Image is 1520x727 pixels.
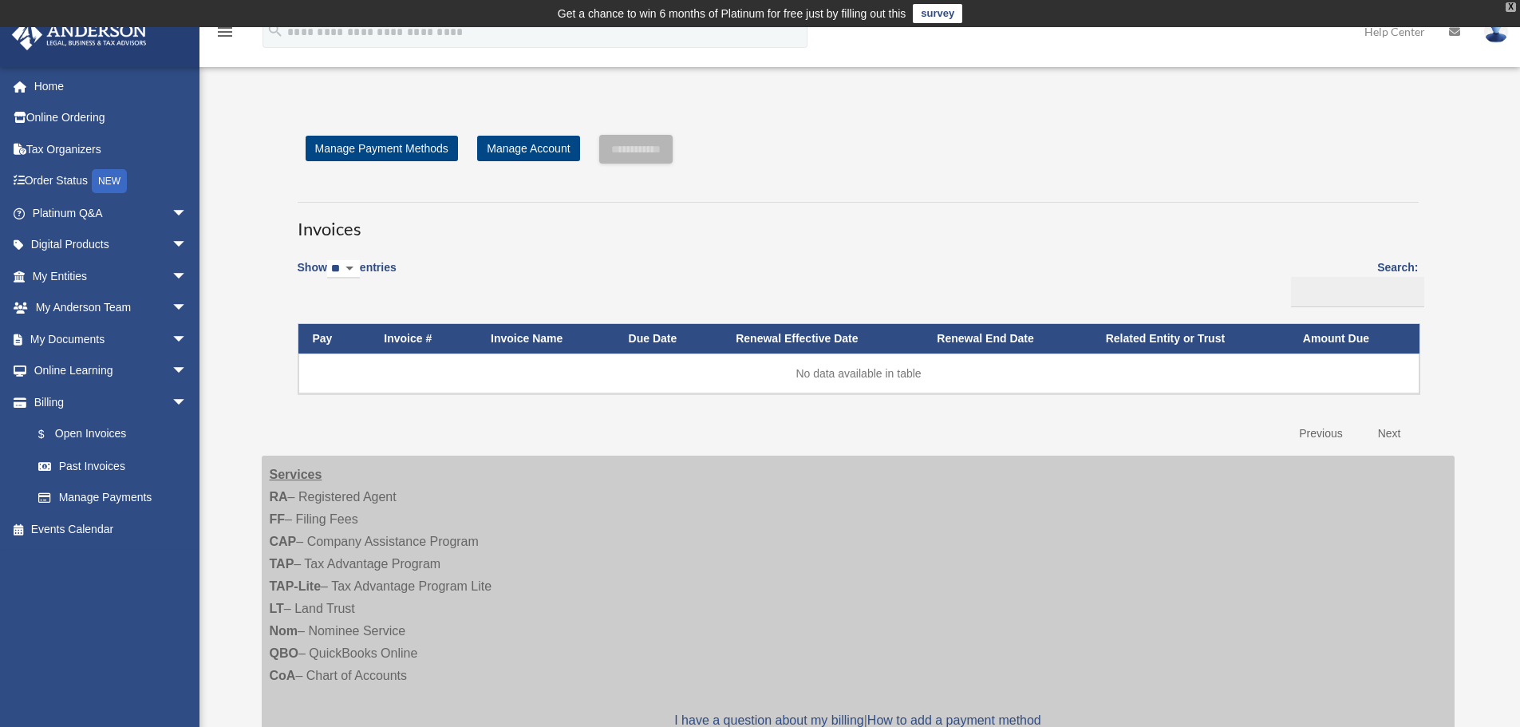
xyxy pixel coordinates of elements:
span: arrow_drop_down [172,386,203,419]
a: How to add a payment method [867,713,1041,727]
label: Show entries [298,258,397,294]
span: arrow_drop_down [172,229,203,262]
strong: CoA [270,669,296,682]
th: Amount Due: activate to sort column ascending [1289,324,1419,354]
strong: RA [270,490,288,504]
strong: QBO [270,646,298,660]
a: Manage Payments [22,482,203,514]
label: Search: [1285,258,1419,307]
i: menu [215,22,235,41]
a: Online Ordering [11,102,211,134]
a: Manage Payment Methods [306,136,458,161]
span: arrow_drop_down [172,323,203,356]
span: arrow_drop_down [172,292,203,325]
a: Online Learningarrow_drop_down [11,355,211,387]
th: Renewal Effective Date: activate to sort column ascending [721,324,922,354]
a: My Anderson Teamarrow_drop_down [11,292,211,324]
a: Events Calendar [11,513,211,545]
strong: TAP-Lite [270,579,322,593]
a: menu [215,28,235,41]
input: Search: [1291,277,1424,307]
a: $Open Invoices [22,418,195,451]
a: survey [913,4,962,23]
span: arrow_drop_down [172,197,203,230]
a: Manage Account [477,136,579,161]
strong: TAP [270,557,294,571]
a: Digital Productsarrow_drop_down [11,229,211,261]
a: Tax Organizers [11,133,211,165]
a: Platinum Q&Aarrow_drop_down [11,197,211,229]
div: close [1506,2,1516,12]
a: My Documentsarrow_drop_down [11,323,211,355]
span: arrow_drop_down [172,355,203,388]
th: Renewal End Date: activate to sort column ascending [922,324,1091,354]
strong: CAP [270,535,297,548]
a: I have a question about my billing [674,713,863,727]
img: User Pic [1484,20,1508,43]
i: search [266,22,284,39]
th: Invoice #: activate to sort column ascending [369,324,476,354]
select: Showentries [327,260,360,279]
th: Invoice Name: activate to sort column ascending [476,324,614,354]
th: Pay: activate to sort column descending [298,324,370,354]
strong: FF [270,512,286,526]
a: My Entitiesarrow_drop_down [11,260,211,292]
a: Previous [1287,417,1354,450]
strong: Nom [270,624,298,638]
div: Get a chance to win 6 months of Platinum for free just by filling out this [558,4,906,23]
a: Past Invoices [22,450,203,482]
div: NEW [92,169,127,193]
span: arrow_drop_down [172,260,203,293]
td: No data available in table [298,354,1419,393]
strong: Services [270,468,322,481]
h3: Invoices [298,202,1419,242]
a: Next [1366,417,1413,450]
span: $ [47,425,55,444]
a: Billingarrow_drop_down [11,386,203,418]
th: Due Date: activate to sort column ascending [614,324,722,354]
a: Order StatusNEW [11,165,211,198]
img: Anderson Advisors Platinum Portal [7,19,152,50]
a: Home [11,70,211,102]
th: Related Entity or Trust: activate to sort column ascending [1092,324,1289,354]
strong: LT [270,602,284,615]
